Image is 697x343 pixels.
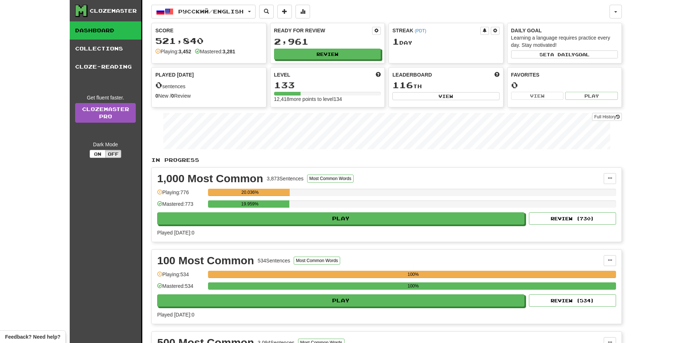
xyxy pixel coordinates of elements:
div: Mastered: 773 [157,200,204,212]
strong: 0 [171,93,174,99]
button: Add sentence to collection [277,5,292,19]
strong: 0 [155,93,158,99]
a: Dashboard [70,21,141,40]
div: Playing: 776 [157,189,204,201]
span: 0 [155,80,162,90]
div: 2,961 [274,37,381,46]
div: Dark Mode [75,141,136,148]
div: 1,000 Most Common [157,173,263,184]
div: 100 Most Common [157,255,254,266]
div: sentences [155,81,262,90]
button: Search sentences [259,5,274,19]
span: Level [274,71,290,78]
strong: 3,281 [223,49,235,54]
span: Русский / English [178,8,244,15]
div: 3,873 Sentences [267,175,303,182]
div: 100% [210,271,616,278]
span: Leaderboard [392,71,432,78]
div: Learning a language requires practice every day. Stay motivated! [511,34,618,49]
div: 534 Sentences [258,257,290,264]
button: Off [105,150,121,158]
a: Cloze-Reading [70,58,141,76]
button: Full History [592,113,622,121]
span: 1 [392,36,399,46]
div: Favorites [511,71,618,78]
button: On [90,150,106,158]
div: Mastered: [195,48,235,55]
button: View [392,92,500,100]
div: Mastered: 534 [157,282,204,294]
div: Daily Goal [511,27,618,34]
span: Played [DATE]: 0 [157,312,194,318]
div: Get fluent faster. [75,94,136,101]
span: Score more points to level up [376,71,381,78]
button: Play [565,92,618,100]
div: Day [392,37,500,46]
div: 19.959% [210,200,289,208]
button: Seta dailygoal [511,50,618,58]
button: More stats [295,5,310,19]
div: th [392,81,500,90]
div: Playing: [155,48,191,55]
div: 133 [274,81,381,90]
div: Streak [392,27,480,34]
button: Most Common Words [294,257,340,265]
button: Play [157,212,525,225]
span: 116 [392,80,413,90]
button: Most Common Words [307,175,354,183]
span: This week in points, UTC [494,71,500,78]
a: Collections [70,40,141,58]
a: ClozemasterPro [75,103,136,123]
button: View [511,92,564,100]
strong: 3,452 [179,49,191,54]
div: New / Review [155,92,262,99]
div: 521,840 [155,36,262,45]
span: Open feedback widget [5,333,60,340]
div: 0 [511,81,618,90]
div: 20.036% [210,189,290,196]
button: Review (534) [529,294,616,307]
div: Playing: 534 [157,271,204,283]
button: Review (730) [529,212,616,225]
div: Ready for Review [274,27,372,34]
button: Play [157,294,525,307]
div: 100% [210,282,616,290]
span: a daily [550,52,575,57]
span: Played [DATE] [155,71,194,78]
a: (PDT) [415,28,426,33]
button: Review [274,49,381,60]
div: Score [155,27,262,34]
span: Played [DATE]: 0 [157,230,194,236]
div: 12,418 more points to level 134 [274,95,381,103]
div: Clozemaster [90,7,137,15]
button: Русский/English [151,5,256,19]
p: In Progress [151,156,622,164]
